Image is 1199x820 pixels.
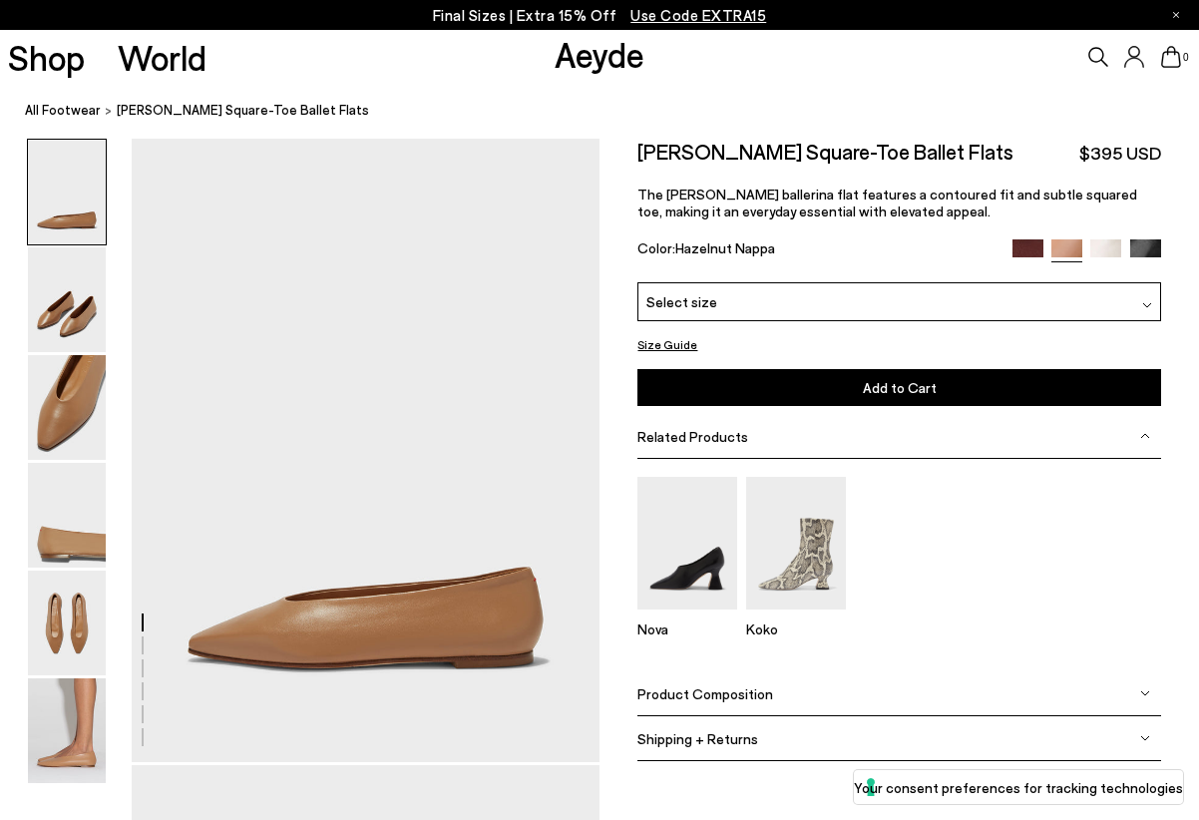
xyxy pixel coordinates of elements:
[28,571,106,675] img: Betty Square-Toe Ballet Flats - Image 5
[637,332,697,357] button: Size Guide
[1140,431,1150,441] img: svg%3E
[637,730,758,747] span: Shipping + Returns
[1142,300,1152,310] img: svg%3E
[637,239,996,262] div: Color:
[555,33,644,75] a: Aeyde
[28,463,106,568] img: Betty Square-Toe Ballet Flats - Image 4
[25,84,1199,139] nav: breadcrumb
[1140,733,1150,743] img: svg%3E
[1161,46,1181,68] a: 0
[854,770,1183,804] button: Your consent preferences for tracking technologies
[28,355,106,460] img: Betty Square-Toe Ballet Flats - Image 3
[675,239,775,256] span: Hazelnut Nappa
[637,428,748,445] span: Related Products
[746,477,846,610] img: Koko Regal Heel Boots
[28,140,106,244] img: Betty Square-Toe Ballet Flats - Image 1
[433,3,767,28] p: Final Sizes | Extra 15% Off
[1140,688,1150,698] img: svg%3E
[8,40,85,75] a: Shop
[1181,52,1191,63] span: 0
[630,6,766,24] span: Navigate to /collections/ss25-final-sizes
[118,40,206,75] a: World
[25,100,101,121] a: All Footwear
[1079,141,1161,166] span: $395 USD
[637,596,737,637] a: Nova Regal Pumps Nova
[28,678,106,783] img: Betty Square-Toe Ballet Flats - Image 6
[863,379,937,396] span: Add to Cart
[637,369,1160,406] button: Add to Cart
[637,620,737,637] p: Nova
[637,186,1137,219] span: The [PERSON_NAME] ballerina flat features a contoured fit and subtle squared toe, making it an ev...
[637,477,737,610] img: Nova Regal Pumps
[646,291,717,312] span: Select size
[637,139,1013,164] h2: [PERSON_NAME] Square-Toe Ballet Flats
[637,685,773,702] span: Product Composition
[746,620,846,637] p: Koko
[854,777,1183,798] label: Your consent preferences for tracking technologies
[28,247,106,352] img: Betty Square-Toe Ballet Flats - Image 2
[746,596,846,637] a: Koko Regal Heel Boots Koko
[117,100,369,121] span: [PERSON_NAME] Square-Toe Ballet Flats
